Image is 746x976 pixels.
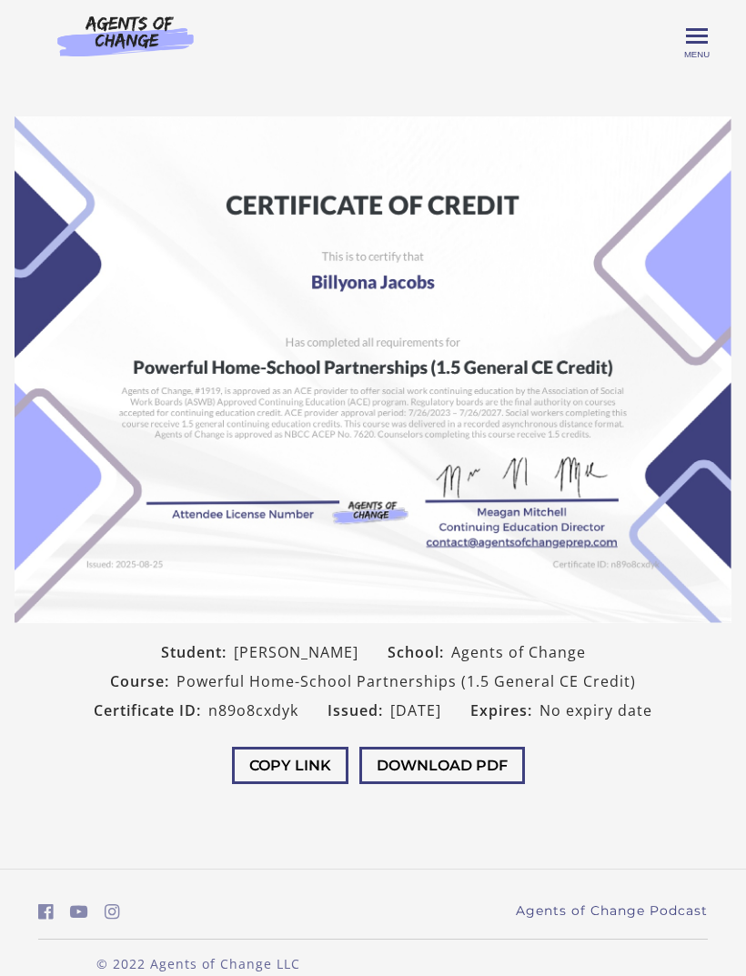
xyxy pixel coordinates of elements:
[686,25,708,47] button: Toggle menu Menu
[38,899,54,925] a: https://www.facebook.com/groups/aswbtestprep (Open in a new window)
[105,903,120,921] i: https://www.instagram.com/agentsofchangeprep/ (Open in a new window)
[232,747,348,784] button: Copy Link
[539,699,652,721] span: No expiry date
[38,903,54,921] i: https://www.facebook.com/groups/aswbtestprep (Open in a new window)
[684,49,710,59] span: Menu
[516,901,708,921] a: Agents of Change Podcast
[234,641,358,663] span: [PERSON_NAME]
[208,699,298,721] span: n89o8cxdyk
[70,903,88,921] i: https://www.youtube.com/c/AgentsofChangeTestPrepbyMeaganMitchell (Open in a new window)
[388,641,451,663] span: School:
[94,699,208,721] span: Certificate ID:
[15,116,731,623] img: Certificate
[176,670,636,692] span: Powerful Home-School Partnerships (1.5 General CE Credit)
[451,641,586,663] span: Agents of Change
[38,15,213,56] img: Agents of Change Logo
[470,699,539,721] span: Expires:
[328,699,390,721] span: Issued:
[686,35,708,37] span: Toggle menu
[390,699,441,721] span: [DATE]
[105,899,120,925] a: https://www.instagram.com/agentsofchangeprep/ (Open in a new window)
[70,899,88,925] a: https://www.youtube.com/c/AgentsofChangeTestPrepbyMeaganMitchell (Open in a new window)
[161,641,234,663] span: Student:
[38,954,358,973] p: © 2022 Agents of Change LLC
[359,747,525,784] button: Download PDF
[110,670,176,692] span: Course:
